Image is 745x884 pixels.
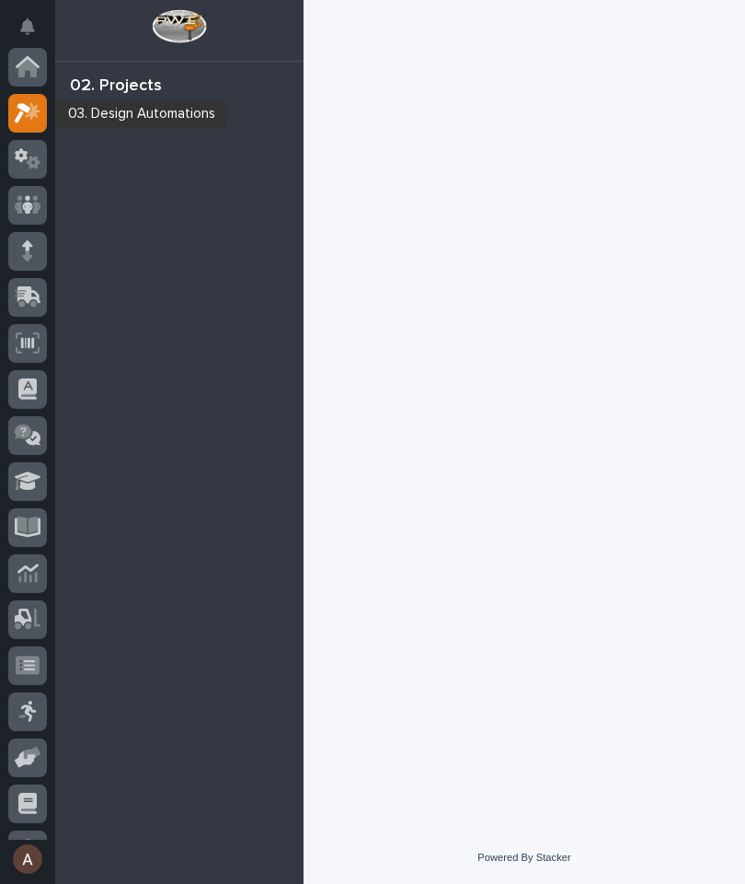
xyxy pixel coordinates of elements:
a: Powered By Stacker [477,852,570,863]
img: Workspace Logo [152,9,206,43]
button: Notifications [8,7,47,46]
button: users-avatar [8,840,47,878]
div: Notifications [23,18,47,48]
div: 02. Projects [70,76,162,97]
